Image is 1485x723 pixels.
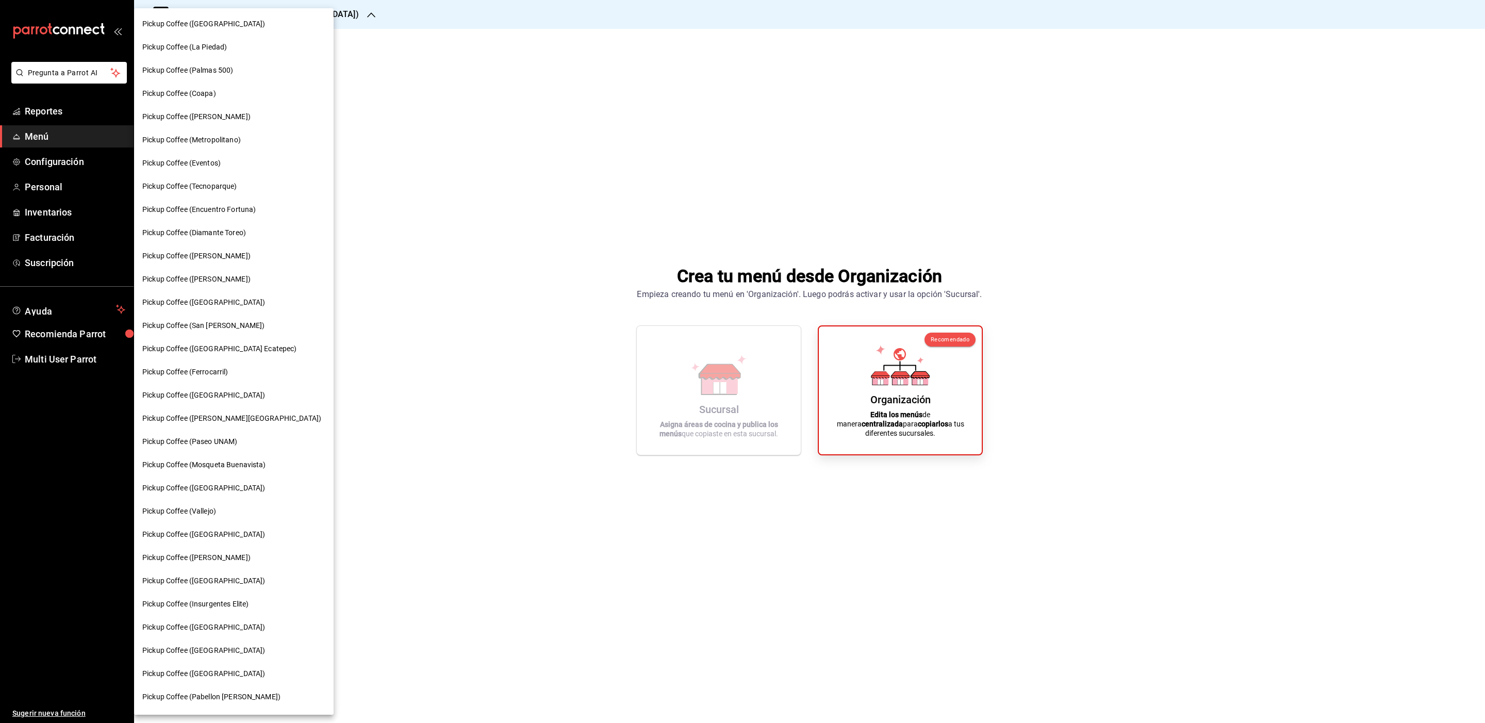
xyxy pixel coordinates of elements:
[134,546,334,569] div: Pickup Coffee ([PERSON_NAME])
[142,227,246,238] span: Pickup Coffee (Diamante Toreo)
[134,337,334,360] div: Pickup Coffee ([GEOGRAPHIC_DATA] Ecatepec)
[142,343,297,354] span: Pickup Coffee ([GEOGRAPHIC_DATA] Ecatepec)
[134,314,334,337] div: Pickup Coffee (San [PERSON_NAME])
[142,390,265,401] span: Pickup Coffee ([GEOGRAPHIC_DATA])
[134,500,334,523] div: Pickup Coffee (Vallejo)
[142,65,233,76] span: Pickup Coffee (Palmas 500)
[134,662,334,685] div: Pickup Coffee ([GEOGRAPHIC_DATA])
[134,244,334,268] div: Pickup Coffee ([PERSON_NAME])
[142,552,251,563] span: Pickup Coffee ([PERSON_NAME])
[134,59,334,82] div: Pickup Coffee (Palmas 500)
[134,360,334,384] div: Pickup Coffee (Ferrocarril)
[134,152,334,175] div: Pickup Coffee (Eventos)
[134,476,334,500] div: Pickup Coffee ([GEOGRAPHIC_DATA])
[134,639,334,662] div: Pickup Coffee ([GEOGRAPHIC_DATA])
[142,320,265,331] span: Pickup Coffee (San [PERSON_NAME])
[142,297,265,308] span: Pickup Coffee ([GEOGRAPHIC_DATA])
[142,204,256,215] span: Pickup Coffee (Encuentro Fortuna)
[142,459,266,470] span: Pickup Coffee (Mosqueta Buenavista)
[134,82,334,105] div: Pickup Coffee (Coapa)
[134,175,334,198] div: Pickup Coffee (Tecnoparque)
[142,599,249,610] span: Pickup Coffee (Insurgentes Elite)
[142,668,265,679] span: Pickup Coffee ([GEOGRAPHIC_DATA])
[142,135,241,145] span: Pickup Coffee (Metropolitano)
[134,128,334,152] div: Pickup Coffee (Metropolitano)
[142,576,265,586] span: Pickup Coffee ([GEOGRAPHIC_DATA])
[134,453,334,476] div: Pickup Coffee (Mosqueta Buenavista)
[134,36,334,59] div: Pickup Coffee (La Piedad)
[142,529,265,540] span: Pickup Coffee ([GEOGRAPHIC_DATA])
[142,111,251,122] span: Pickup Coffee ([PERSON_NAME])
[134,407,334,430] div: Pickup Coffee ([PERSON_NAME][GEOGRAPHIC_DATA])
[142,413,321,424] span: Pickup Coffee ([PERSON_NAME][GEOGRAPHIC_DATA])
[134,221,334,244] div: Pickup Coffee (Diamante Toreo)
[142,88,216,99] span: Pickup Coffee (Coapa)
[142,274,251,285] span: Pickup Coffee ([PERSON_NAME])
[142,367,228,377] span: Pickup Coffee (Ferrocarril)
[134,268,334,291] div: Pickup Coffee ([PERSON_NAME])
[134,430,334,453] div: Pickup Coffee (Paseo UNAM)
[142,483,265,494] span: Pickup Coffee ([GEOGRAPHIC_DATA])
[134,593,334,616] div: Pickup Coffee (Insurgentes Elite)
[142,622,265,633] span: Pickup Coffee ([GEOGRAPHIC_DATA])
[142,181,237,192] span: Pickup Coffee (Tecnoparque)
[134,616,334,639] div: Pickup Coffee ([GEOGRAPHIC_DATA])
[142,645,265,656] span: Pickup Coffee ([GEOGRAPHIC_DATA])
[142,42,227,53] span: Pickup Coffee (La Piedad)
[142,506,216,517] span: Pickup Coffee (Vallejo)
[134,523,334,546] div: Pickup Coffee ([GEOGRAPHIC_DATA])
[142,251,251,261] span: Pickup Coffee ([PERSON_NAME])
[134,384,334,407] div: Pickup Coffee ([GEOGRAPHIC_DATA])
[134,105,334,128] div: Pickup Coffee ([PERSON_NAME])
[142,19,265,29] span: Pickup Coffee ([GEOGRAPHIC_DATA])
[142,158,221,169] span: Pickup Coffee (Eventos)
[134,12,334,36] div: Pickup Coffee ([GEOGRAPHIC_DATA])
[134,569,334,593] div: Pickup Coffee ([GEOGRAPHIC_DATA])
[142,436,237,447] span: Pickup Coffee (Paseo UNAM)
[134,685,334,709] div: Pickup Coffee (Pabellon [PERSON_NAME])
[134,291,334,314] div: Pickup Coffee ([GEOGRAPHIC_DATA])
[142,692,280,702] span: Pickup Coffee (Pabellon [PERSON_NAME])
[134,198,334,221] div: Pickup Coffee (Encuentro Fortuna)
